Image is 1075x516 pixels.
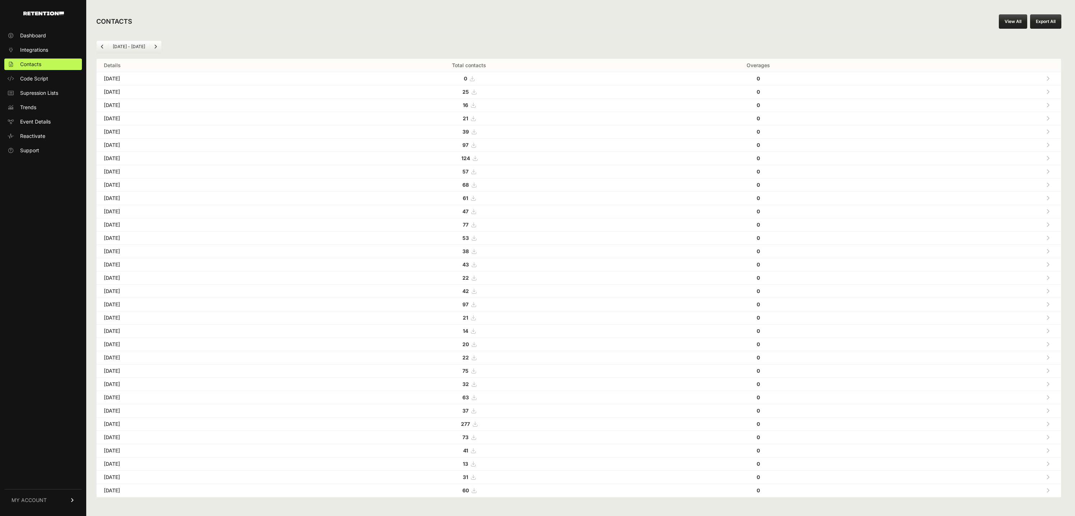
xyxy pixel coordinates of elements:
[97,99,306,112] td: [DATE]
[97,85,306,99] td: [DATE]
[96,17,132,27] h2: CONTACTS
[757,447,760,454] strong: 0
[757,368,760,374] strong: 0
[97,457,306,471] td: [DATE]
[462,288,476,294] a: 42
[97,41,108,52] a: Previous
[4,116,82,127] a: Event Details
[97,351,306,364] td: [DATE]
[150,41,161,52] a: Next
[462,129,469,135] strong: 39
[462,89,469,95] strong: 25
[20,75,48,82] span: Code Script
[4,73,82,84] a: Code Script
[463,195,475,201] a: 61
[97,471,306,484] td: [DATE]
[97,325,306,338] td: [DATE]
[463,222,476,228] a: 77
[461,421,470,427] strong: 277
[462,487,476,493] a: 60
[462,408,469,414] strong: 37
[97,125,306,139] td: [DATE]
[97,59,306,72] th: Details
[97,418,306,431] td: [DATE]
[97,338,306,351] td: [DATE]
[462,182,469,188] strong: 68
[462,142,476,148] a: 97
[97,178,306,192] td: [DATE]
[463,328,468,334] strong: 14
[97,271,306,285] td: [DATE]
[462,368,476,374] a: 75
[757,354,760,361] strong: 0
[462,381,469,387] strong: 32
[757,421,760,427] strong: 0
[757,301,760,307] strong: 0
[462,261,469,268] strong: 43
[757,474,760,480] strong: 0
[463,447,475,454] a: 41
[462,208,469,214] strong: 47
[97,245,306,258] td: [DATE]
[463,102,468,108] strong: 16
[462,394,476,400] a: 63
[97,232,306,245] td: [DATE]
[757,275,760,281] strong: 0
[4,102,82,113] a: Trends
[462,235,469,241] strong: 53
[757,328,760,334] strong: 0
[632,59,885,72] th: Overages
[1030,14,1061,29] button: Export All
[97,404,306,418] td: [DATE]
[757,168,760,175] strong: 0
[20,32,46,39] span: Dashboard
[757,142,760,148] strong: 0
[757,155,760,161] strong: 0
[757,89,760,95] strong: 0
[462,208,476,214] a: 47
[97,218,306,232] td: [DATE]
[97,258,306,271] td: [DATE]
[4,489,82,511] a: MY ACCOUNT
[97,364,306,378] td: [DATE]
[97,152,306,165] td: [DATE]
[462,434,469,440] strong: 73
[462,354,476,361] a: 22
[463,115,468,121] strong: 21
[97,391,306,404] td: [DATE]
[97,205,306,218] td: [DATE]
[4,145,82,156] a: Support
[4,44,82,56] a: Integrations
[463,461,468,467] strong: 13
[20,46,48,54] span: Integrations
[4,30,82,41] a: Dashboard
[463,315,475,321] a: 21
[97,431,306,444] td: [DATE]
[462,288,469,294] strong: 42
[757,102,760,108] strong: 0
[97,285,306,298] td: [DATE]
[97,484,306,497] td: [DATE]
[757,394,760,400] strong: 0
[757,182,760,188] strong: 0
[757,75,760,82] strong: 0
[463,447,468,454] strong: 41
[462,235,476,241] a: 53
[97,298,306,311] td: [DATE]
[462,129,476,135] a: 39
[462,341,476,347] a: 20
[462,89,476,95] a: 25
[462,168,476,175] a: 57
[462,487,469,493] strong: 60
[462,275,469,281] strong: 22
[999,14,1027,29] a: View All
[463,195,468,201] strong: 61
[757,129,760,135] strong: 0
[462,301,476,307] a: 97
[462,381,476,387] a: 32
[462,301,469,307] strong: 97
[462,368,469,374] strong: 75
[462,341,469,347] strong: 20
[463,315,468,321] strong: 21
[757,222,760,228] strong: 0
